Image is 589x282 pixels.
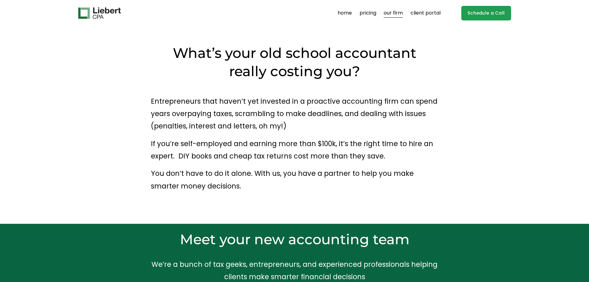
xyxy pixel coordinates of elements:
[384,8,403,18] a: our firm
[151,137,438,163] p: If you’re self-employed and earning more than $100k, it’s the right time to hire an expert. DIY b...
[338,8,352,18] a: home
[169,44,420,80] h2: What’s your old school accountant really costing you?
[360,8,376,18] a: pricing
[151,95,438,132] p: Entrepreneurs that haven’t yet invested in a proactive accounting firm can spend years overpaying...
[411,8,441,18] a: client portal
[151,230,438,248] h2: Meet your new accounting team
[461,6,511,20] a: Schedule a Call
[151,167,438,192] p: You don’t have to do it alone. With us, you have a partner to help you make smarter money decisions.
[78,7,121,19] img: Liebert CPA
